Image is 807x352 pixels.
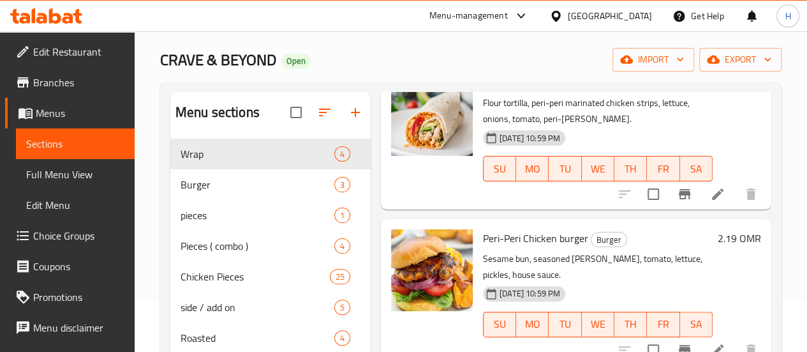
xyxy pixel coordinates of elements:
span: pieces [181,208,334,223]
p: Sesame bun, seasoned [PERSON_NAME], tomato, lettuce, pickles, house sauce. [483,251,713,283]
a: Edit Menu [16,190,135,220]
span: [DATE] 10:59 PM [494,132,565,144]
span: Sort sections [309,97,340,128]
a: Branches [5,67,135,98]
h2: Menu sections [175,103,260,122]
span: Full Menu View [26,167,124,182]
span: Open [281,56,311,66]
button: Add section [340,97,371,128]
span: Coupons [33,259,124,274]
button: MO [516,312,549,337]
a: Sections [16,128,135,159]
div: Burger3 [170,169,371,200]
a: Choice Groups [5,220,135,251]
img: Peri-Peri Chicken burger [391,229,473,311]
div: items [334,208,350,223]
span: SU [489,160,511,178]
span: Roasted [181,330,334,346]
span: Burger [181,177,334,192]
span: WE [587,160,609,178]
span: CRAVE & BEYOND [160,45,276,74]
a: Edit menu item [710,187,725,202]
img: Peri-Peri Chicken Wrap [391,74,473,156]
div: Open [281,54,311,69]
button: TU [549,312,581,337]
span: 5 [335,302,350,314]
span: Menus [36,105,124,121]
p: Flour tortilla, peri-peri marinated chicken strips, lettuce, onions, tomato, peri-[PERSON_NAME]. [483,95,713,127]
span: Edit Restaurant [33,44,124,59]
span: TH [619,160,642,178]
div: Pieces ( combo )4 [170,231,371,261]
span: FR [652,160,674,178]
div: items [334,300,350,315]
button: TU [549,156,581,181]
button: SU [483,312,516,337]
button: SU [483,156,516,181]
div: [GEOGRAPHIC_DATA] [568,9,652,23]
span: 25 [330,271,350,283]
button: delete [736,179,766,210]
span: side / add on [181,300,334,315]
span: SA [685,160,707,178]
span: 4 [335,332,350,344]
button: export [699,48,781,72]
div: Chicken Pieces25 [170,261,371,292]
span: SU [489,315,511,333]
span: 4 [335,148,350,160]
button: FR [647,312,679,337]
a: Promotions [5,282,135,312]
span: export [709,52,771,68]
span: Edit Menu [26,197,124,213]
span: FR [652,315,674,333]
div: side / add on5 [170,292,371,323]
button: SA [680,312,713,337]
button: TH [614,312,647,337]
div: items [334,330,350,346]
button: SA [680,156,713,181]
div: Menu-management [429,8,508,24]
div: items [334,146,350,162]
span: Select to update [640,181,667,208]
button: Branch-specific-item [669,179,700,210]
span: 4 [335,240,350,252]
span: Choice Groups [33,228,124,243]
div: items [330,269,350,284]
span: Pieces ( combo ) [181,238,334,254]
a: Edit Restaurant [5,36,135,67]
span: TU [554,315,576,333]
span: H [785,9,790,23]
a: Menus [5,98,135,128]
button: WE [582,312,614,337]
a: Menu disclaimer [5,312,135,343]
button: WE [582,156,614,181]
span: Promotions [33,289,124,305]
a: Coupons [5,251,135,282]
span: [DATE] 10:59 PM [494,287,565,300]
span: Chicken Pieces [181,269,330,284]
span: TH [619,315,642,333]
span: Burger [591,233,626,247]
span: 1 [335,210,350,222]
span: Sections [26,136,124,151]
span: import [623,52,684,68]
a: Full Menu View [16,159,135,190]
div: pieces1 [170,200,371,231]
div: items [334,177,350,192]
span: Select all sections [283,99,309,126]
span: TU [554,160,576,178]
span: MO [521,315,544,333]
div: Burger [591,232,627,247]
span: Wrap [181,146,334,162]
div: items [334,238,350,254]
button: TH [614,156,647,181]
div: Wrap4 [170,139,371,169]
button: import [612,48,694,72]
h6: 2.19 OMR [718,74,761,92]
span: Branches [33,75,124,90]
span: WE [587,315,609,333]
